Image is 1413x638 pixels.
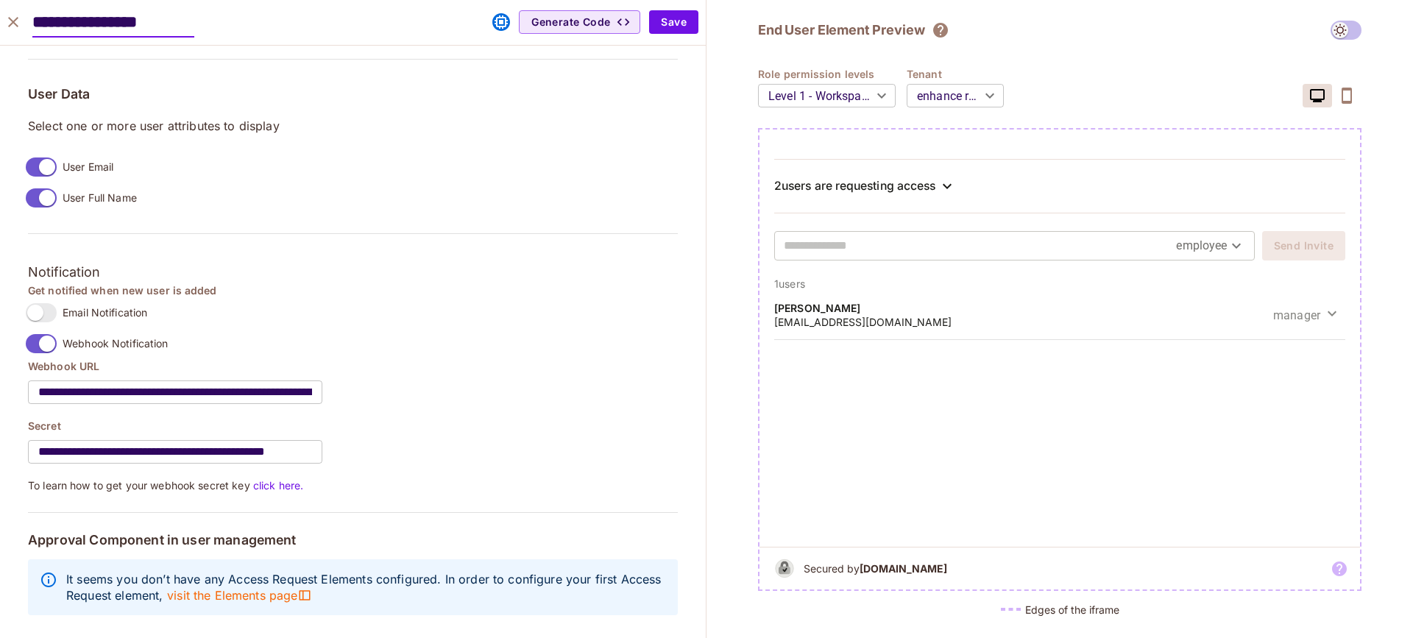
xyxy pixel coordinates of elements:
[492,13,510,31] svg: This element was embedded
[932,21,949,39] svg: The element will only show tenant specific content. No user information will be visible across te...
[907,75,1004,116] div: enhance revolutionary e-commerce
[907,67,1015,81] h4: Tenant
[167,587,311,603] span: visit the Elements page
[774,315,952,329] h5: [EMAIL_ADDRESS][DOMAIN_NAME]
[774,277,1345,291] p: 1 users
[66,571,666,603] p: It seems you don’t have any Access Request Elements configured. In order to configure your first ...
[63,305,147,319] span: Email Notification
[250,479,304,492] a: click here.
[28,87,678,102] h5: User Data
[63,336,169,350] span: Webhook Notification
[758,67,907,81] h4: Role permission levels
[1025,603,1119,617] h5: Edges of the iframe
[28,118,678,134] p: Select one or more user attributes to display
[758,21,924,39] h2: End User Element Preview
[63,191,137,205] span: User Full Name
[28,533,678,547] h5: Approval Component in user management
[1273,307,1320,324] span: manager
[1262,231,1345,260] button: Send Invite
[860,562,947,575] b: [DOMAIN_NAME]
[774,301,952,315] h4: [PERSON_NAME]
[28,261,678,283] h3: Notification
[804,561,947,575] h5: Secured by
[28,419,678,433] h4: Secret
[774,179,935,194] div: 2 users are requesting access
[28,478,678,492] p: To learn how to get your webhook secret key
[1266,303,1345,327] button: manager
[28,359,678,373] h4: Webhook URL
[63,160,113,174] span: User Email
[1176,234,1244,258] div: employee
[649,10,698,34] button: Save
[758,75,896,116] div: Level 1 - Workspace Owner
[771,555,798,582] img: b&w logo
[28,283,678,297] h4: Get notified when new user is added
[519,10,640,34] button: Generate Code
